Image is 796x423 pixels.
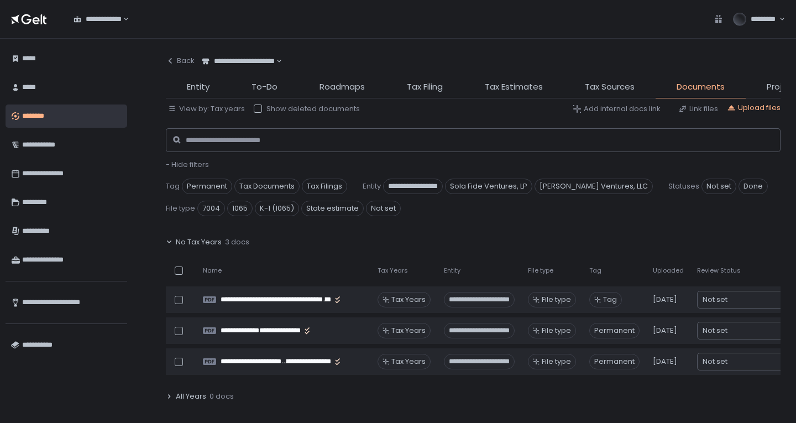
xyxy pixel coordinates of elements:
span: File type [542,357,571,367]
span: [DATE] [653,357,677,367]
span: Tax Years [391,295,426,305]
input: Search for option [727,294,792,305]
span: File type [166,203,195,213]
span: File type [542,295,571,305]
button: Upload files [727,103,781,113]
span: File type [528,267,553,275]
span: Not set [703,356,727,367]
div: Back [166,56,195,66]
span: Name [203,267,222,275]
input: Search for option [727,325,792,336]
span: [DATE] [653,295,677,305]
span: 0 docs [210,391,234,401]
span: Tax Sources [585,81,635,93]
span: 1065 [227,201,253,216]
input: Search for option [727,356,792,367]
button: View by: Tax years [168,104,245,114]
span: Not set [703,325,727,336]
span: Tag [166,181,180,191]
span: State estimate [301,201,364,216]
button: Link files [678,104,718,114]
span: Done [739,179,768,194]
button: Back [166,50,195,72]
span: Entity [187,81,210,93]
span: Entity [444,267,460,275]
span: Sola Fide Ventures, LP [445,179,532,194]
span: Not set [701,179,736,194]
span: Entity [363,181,381,191]
span: [DATE] [653,326,677,336]
span: Roadmaps [320,81,365,93]
span: Permanent [182,179,232,194]
span: 3 docs [225,237,249,247]
div: Search for option [66,8,129,31]
span: Not set [703,294,727,305]
button: - Hide filters [166,160,209,170]
span: Statuses [668,181,699,191]
span: Tax Filing [407,81,443,93]
span: Tag [589,267,601,275]
span: Tax Years [378,267,408,275]
span: [PERSON_NAME] Ventures, LLC [535,179,653,194]
span: File type [542,326,571,336]
span: Tax Documents [234,179,300,194]
span: Review Status [697,267,741,275]
span: Documents [677,81,725,93]
span: K-1 (1065) [255,201,299,216]
div: Search for option [195,50,282,73]
span: Tax Filings [302,179,347,194]
span: Tag [603,295,617,305]
span: Uploaded [653,267,684,275]
span: - Hide filters [166,159,209,170]
span: All Years [176,391,206,401]
span: Permanent [589,354,640,369]
span: Permanent [589,323,640,338]
span: Tax Estimates [485,81,543,93]
span: Tax Years [391,357,426,367]
span: Tax Years [391,326,426,336]
button: Add internal docs link [573,104,661,114]
span: Not set [366,201,401,216]
span: No Tax Years [176,237,222,247]
span: To-Do [252,81,277,93]
span: 7004 [197,201,225,216]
